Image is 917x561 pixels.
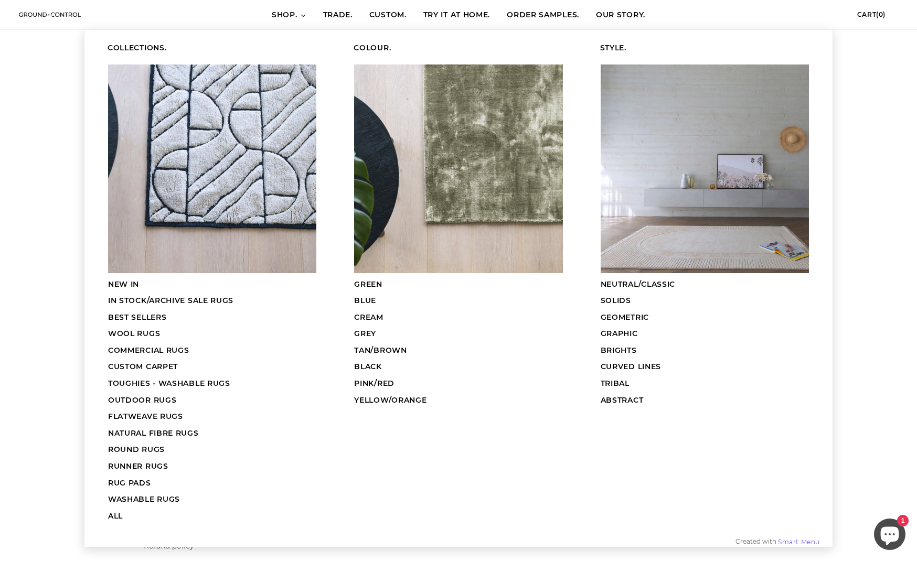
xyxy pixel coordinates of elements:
[415,1,499,30] a: TRY IT AT HOME.
[735,538,776,545] span: Created with
[601,379,630,388] span: TRIBAL
[354,64,562,273] img: Submenu item
[354,395,426,405] span: YELLOW/ORANGE
[588,1,654,30] a: OUR STORY.
[94,342,330,359] a: COMMERCIAL RUGS
[108,395,176,405] span: OUTDOOR RUGS
[108,346,189,355] span: COMMERCIAL RUGS
[601,395,644,405] span: ABSTRACT
[587,392,823,409] a: ABSTRACT
[94,326,330,342] a: WOOL RUGS
[94,441,330,458] a: ROUND RUGS
[108,64,316,273] img: Submenu item
[108,43,166,53] span: COLLECTIONS.
[94,359,330,375] a: CUSTOM CARPET
[144,541,194,551] a: Refund policy
[601,296,631,305] span: SOLIDS
[601,362,661,371] span: CURVED LINES
[361,1,415,30] a: CUSTOM.
[340,40,576,57] a: COLOUR.
[871,519,909,553] inbox-online-store-chat: Shopify online store chat
[108,329,160,338] span: WOOL RUGS
[369,10,407,20] span: CUSTOM.
[108,445,165,454] span: ROUND RUGS
[94,475,330,492] a: RUG PADS
[601,279,676,289] span: NEUTRAL/CLASSIC
[94,491,330,508] a: WASHABLE RUGS
[94,425,330,442] a: NATURAL FIBRE RUGS
[108,296,233,305] span: IN STOCK/ARCHIVE SALE RUGS
[601,346,637,355] span: BRIGHTS
[94,458,330,475] a: RUNNER RUGS
[587,359,823,375] a: CURVED LINES
[108,379,230,388] span: TOUGHIES - WASHABLE RUGS
[587,61,823,276] a: Submenu item
[94,40,330,57] a: COLLECTIONS.
[879,10,883,18] span: 0
[601,312,649,322] span: GEOMETRIC
[340,309,576,326] a: CREAM
[354,379,394,388] span: PINK/RED
[498,1,588,30] a: ORDER SAMPLES.
[108,412,183,421] span: FLATWEAVE RUGS
[354,43,391,53] span: COLOUR.
[272,10,297,20] span: SHOP.
[108,279,139,289] span: NEW IN
[601,329,638,338] span: GRAPHIC
[354,346,407,355] span: TAN/BROWN
[94,276,330,293] a: NEW IN
[94,392,330,409] a: OUTDOOR RUGS
[857,10,901,18] a: Cart(0)
[340,392,576,409] a: YELLOW/ORANGE
[108,428,199,438] span: NATURAL FIBRE RUGS
[108,511,123,521] span: ALL
[587,326,823,342] a: GRAPHIC
[354,329,376,338] span: GREY
[587,293,823,309] a: SOLIDS
[596,10,645,20] span: OUR STORY.
[354,362,382,371] span: BLACK
[354,296,376,305] span: BLUE
[263,1,315,30] a: SHOP.
[94,508,330,525] a: ALL
[600,43,626,53] span: STYLE.
[587,375,823,392] a: TRIBAL
[354,312,383,322] span: CREAM
[108,494,180,504] span: WASHABLE RUGS
[108,312,166,322] span: BEST SELLERS
[587,342,823,359] a: BRIGHTS
[601,64,809,273] img: Submenu item
[587,40,823,57] a: STYLE.
[94,293,330,309] a: IN STOCK/ARCHIVE SALE RUGS
[323,10,353,20] span: TRADE.
[340,61,576,276] a: Submenu item
[857,10,876,18] span: Cart
[108,461,168,471] span: RUNNER RUGS
[340,276,576,293] a: GREEN
[94,375,330,392] a: TOUGHIES - WASHABLE RUGS
[354,279,382,289] span: GREEN
[94,309,330,326] a: BEST SELLERS
[778,539,820,545] a: Smart Menu
[507,10,579,20] span: ORDER SAMPLES.
[94,408,330,425] a: FLATWEAVE RUGS
[340,375,576,392] a: PINK/RED
[423,10,491,20] span: TRY IT AT HOME.
[340,293,576,309] a: BLUE
[108,478,151,488] span: RUG PADS
[340,326,576,342] a: GREY
[340,342,576,359] a: TAN/BROWN
[315,1,361,30] a: TRADE.
[108,362,178,371] span: CUSTOM CARPET
[94,61,330,276] a: Submenu item
[340,359,576,375] a: BLACK
[587,276,823,293] a: NEUTRAL/CLASSIC
[587,309,823,326] a: GEOMETRIC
